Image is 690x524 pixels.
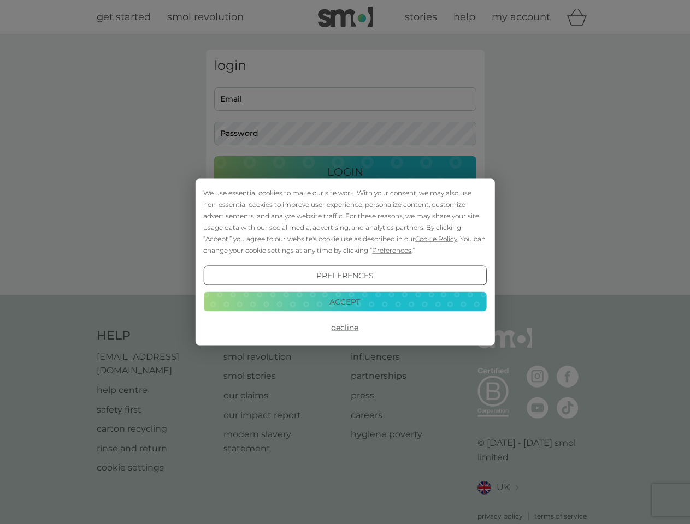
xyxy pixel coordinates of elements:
[203,291,486,311] button: Accept
[203,266,486,285] button: Preferences
[203,318,486,337] button: Decline
[372,246,411,254] span: Preferences
[203,187,486,256] div: We use essential cookies to make our site work. With your consent, we may also use non-essential ...
[415,235,457,243] span: Cookie Policy
[195,179,494,346] div: Cookie Consent Prompt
